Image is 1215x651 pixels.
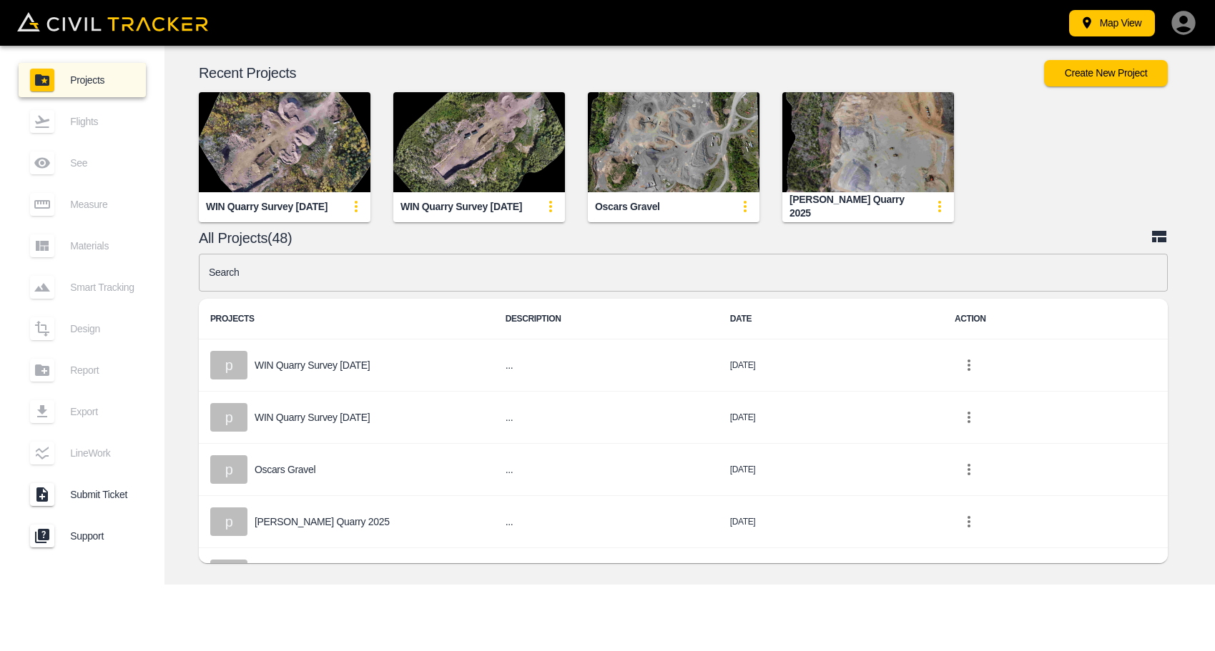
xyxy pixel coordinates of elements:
[719,496,943,548] td: [DATE]
[19,477,146,512] a: Submit Ticket
[255,516,390,527] p: [PERSON_NAME] Quarry 2025
[719,548,943,600] td: [DATE]
[210,507,247,536] div: p
[342,192,370,221] button: update-card-details
[731,192,759,221] button: update-card-details
[199,92,370,192] img: WIN Quarry Survey Oct 6 2025
[199,67,1044,79] p: Recent Projects
[1069,10,1155,36] button: Map View
[1044,60,1168,86] button: Create New Project
[210,351,247,379] div: p
[506,409,707,427] h6: ...
[255,464,315,475] p: Oscars Gravel
[210,403,247,432] div: p
[206,200,328,214] div: WIN Quarry Survey [DATE]
[506,461,707,479] h6: ...
[17,12,208,32] img: Civil Tracker
[719,444,943,496] td: [DATE]
[19,519,146,553] a: Support
[210,560,247,588] div: p
[255,359,370,371] p: WIN Quarry Survey [DATE]
[719,392,943,444] td: [DATE]
[199,232,1151,244] p: All Projects(48)
[400,200,522,214] div: WIN Quarry Survey [DATE]
[719,339,943,392] td: [DATE]
[255,412,370,423] p: WIN Quarry Survey [DATE]
[536,192,565,221] button: update-card-details
[19,63,146,97] a: Projects
[494,299,719,339] th: DESCRIPTION
[70,530,134,542] span: Support
[588,92,759,192] img: Oscars Gravel
[943,299,1168,339] th: ACTION
[719,299,943,339] th: DATE
[782,92,954,192] img: BJ Kapush Quarry 2025
[506,513,707,531] h6: ...
[393,92,565,192] img: WIN Quarry Survey August 26 2025
[595,200,660,214] div: Oscars Gravel
[210,455,247,484] div: p
[70,74,134,86] span: Projects
[789,193,925,219] div: [PERSON_NAME] Quarry 2025
[199,299,494,339] th: PROJECTS
[925,192,954,221] button: update-card-details
[70,489,134,500] span: Submit Ticket
[506,357,707,374] h6: ...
